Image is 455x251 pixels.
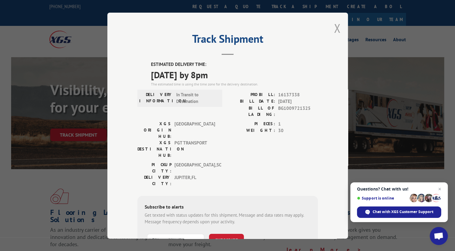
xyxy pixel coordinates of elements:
[278,127,318,134] span: 30
[228,127,275,134] label: WEIGHT:
[373,209,433,215] span: Chat with XGS Customer Support
[228,120,275,127] label: PIECES:
[137,139,171,158] label: XGS DESTINATION HUB:
[151,81,318,87] div: The estimated time is using the time zone for the delivery destination.
[436,185,443,193] span: Close chat
[174,161,215,174] span: [GEOGRAPHIC_DATA] , SC
[278,120,318,127] span: 1
[357,196,407,200] span: Support is online
[278,105,318,117] span: BG1009721325
[278,91,318,98] span: 16137338
[174,120,215,139] span: [GEOGRAPHIC_DATA]
[334,20,340,36] button: Close modal
[357,187,441,191] span: Questions? Chat with us!
[137,174,171,187] label: DELIVERY CITY:
[228,91,275,98] label: PROBILL:
[151,68,318,81] span: [DATE] by 8pm
[357,206,441,218] div: Chat with XGS Customer Support
[145,203,311,212] div: Subscribe to alerts
[209,234,244,246] button: SUBSCRIBE
[137,35,318,46] h2: Track Shipment
[145,212,311,225] div: Get texted with status updates for this shipment. Message and data rates may apply. Message frequ...
[174,139,215,158] span: PGT TRANSPORT
[228,98,275,105] label: BILL DATE:
[147,234,204,246] input: Phone Number
[139,91,173,105] label: DELIVERY INFORMATION:
[278,98,318,105] span: [DATE]
[174,174,215,187] span: JUPITER , FL
[151,61,318,68] label: ESTIMATED DELIVERY TIME:
[228,105,275,117] label: BILL OF LADING:
[430,227,448,245] div: Open chat
[137,120,171,139] label: XGS ORIGIN HUB:
[137,161,171,174] label: PICKUP CITY:
[176,91,217,105] span: In Transit to Destination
